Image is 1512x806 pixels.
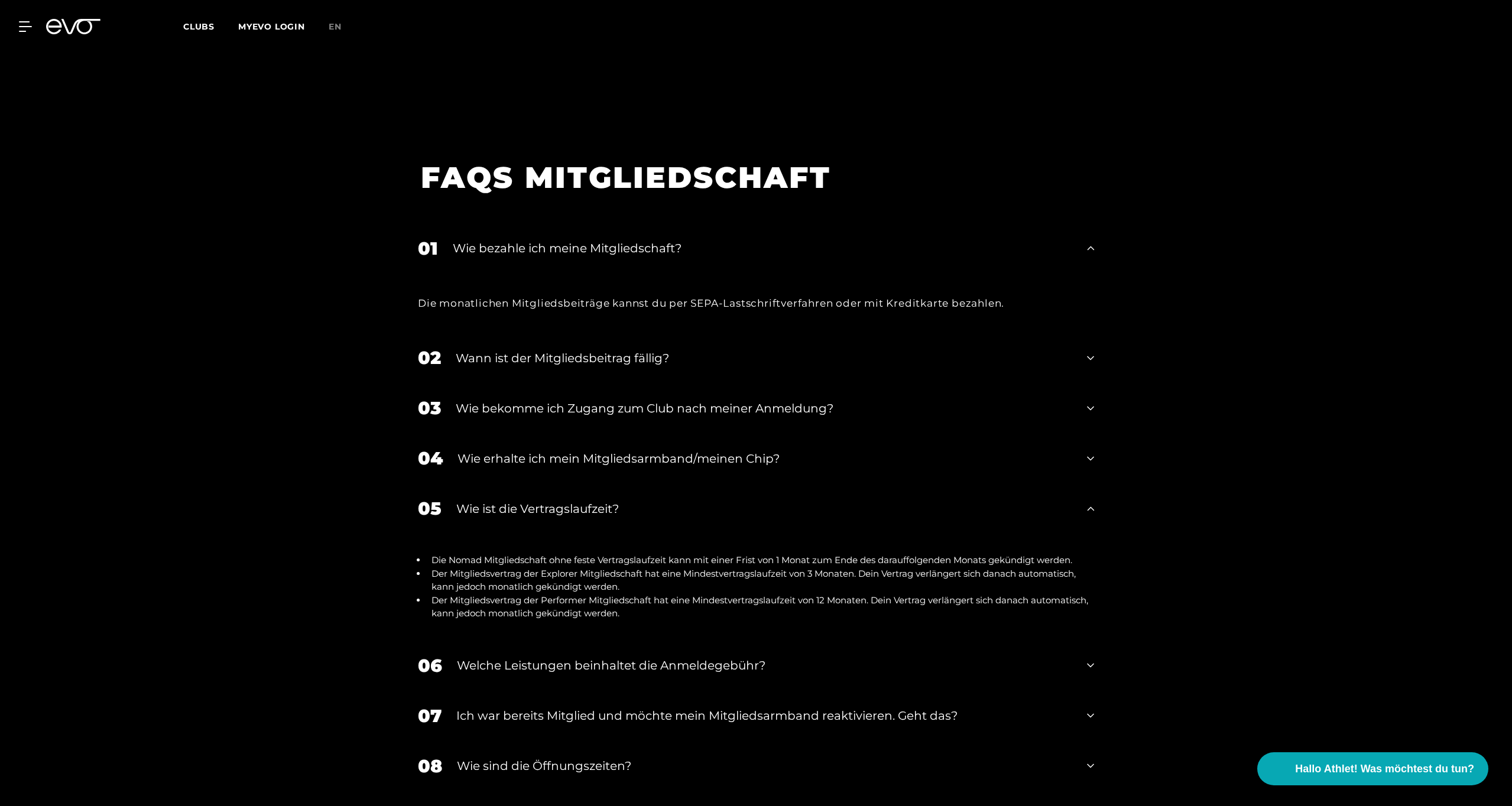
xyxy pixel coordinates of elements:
[456,349,1072,367] div: Wann ist der Mitgliedsbeitrag fällig?
[456,399,1072,417] div: Wie bekomme ich Zugang zum Club nach meiner Anmeldung?
[427,554,1094,567] li: Die Nomad Mitgliedschaft ohne feste Vertragslaufzeit kann mit einer Frist von 1 Monat zum Ende de...
[418,703,442,729] div: 07
[418,294,1094,313] div: Die monatlichen Mitgliedsbeiträge kannst du per SEPA-Lastschriftverfahren oder mit Kreditkarte be...
[418,445,443,472] div: 04
[418,395,441,421] div: 03
[1257,752,1488,785] button: Hallo Athlet! Was möchtest du tun?
[1295,761,1474,777] span: Hallo Athlet! Was möchtest du tun?
[456,707,1072,724] div: Ich war bereits Mitglied und möchte mein Mitgliedsarmband reaktivieren. Geht das?
[456,500,1072,518] div: Wie ist die Vertragslaufzeit?
[183,21,215,32] span: Clubs
[421,158,1076,197] h1: FAQS MITGLIEDSCHAFT
[183,21,238,32] a: Clubs
[458,450,1072,467] div: Wie erhalte ich mein Mitgliedsarmband/meinen Chip?
[418,344,441,371] div: 02
[329,20,356,34] a: en
[457,757,1072,775] div: Wie sind die Öffnungszeiten?
[418,652,442,679] div: 06
[418,753,442,779] div: 08
[418,495,442,522] div: 05
[418,235,438,262] div: 01
[238,21,305,32] a: MYEVO LOGIN
[329,21,342,32] span: en
[427,567,1094,594] li: Der Mitgliedsvertrag der Explorer Mitgliedschaft hat eine Mindestvertragslaufzeit von 3 Monaten. ...
[457,656,1072,674] div: Welche Leistungen beinhaltet die Anmeldegebühr?
[427,594,1094,620] li: Der Mitgliedsvertrag der Performer Mitgliedschaft hat eine Mindestvertragslaufzeit von 12 Monaten...
[453,239,1072,257] div: Wie bezahle ich meine Mitgliedschaft?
